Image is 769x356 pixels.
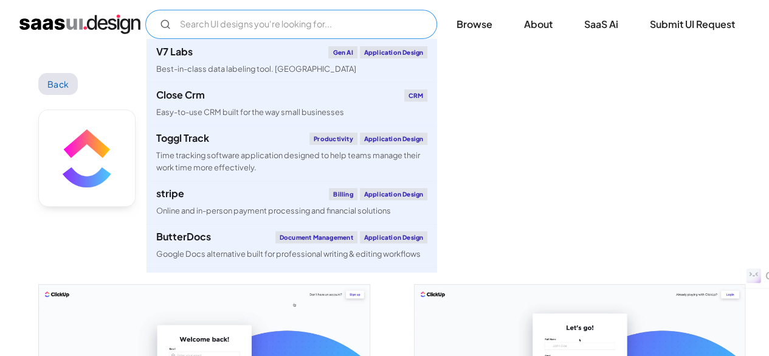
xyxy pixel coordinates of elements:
div: Application Design [360,133,428,145]
div: CRM [404,89,428,102]
div: Application Design [360,188,428,200]
div: V7 Labs [156,47,193,57]
a: stripeBillingApplication DesignOnline and in-person payment processing and financial solutions [147,181,437,224]
a: Close CrmCRMEasy-to-use CRM built for the way small businesses [147,82,437,125]
div: Document Management [275,231,357,243]
div: Best-in-class data labeling tool. [GEOGRAPHIC_DATA] [156,63,356,75]
a: Back [38,73,78,95]
a: home [19,15,140,34]
div: Gen AI [328,46,357,58]
div: Time tracking software application designed to help teams manage their work time more effectively. [156,150,427,173]
a: V7 LabsGen AIApplication DesignBest-in-class data labeling tool. [GEOGRAPHIC_DATA] [147,39,437,82]
div: Toggl Track [156,133,209,143]
div: Online and in-person payment processing and financial solutions [156,205,391,217]
div: Application Design [360,231,428,243]
div: Billing [329,188,357,200]
a: klaviyoEmail MarketingApplication DesignCreate personalised customer experiences across email, SM... [147,267,437,322]
div: Easy-to-use CRM built for the way small businesses [156,106,344,118]
a: Toggl TrackProductivityApplication DesignTime tracking software application designed to help team... [147,125,437,180]
a: SaaS Ai [570,11,633,38]
input: Search UI designs you're looking for... [145,10,437,39]
form: Email Form [145,10,437,39]
div: Google Docs alternative built for professional writing & editing workflows [156,248,421,260]
div: Close Crm [156,90,205,100]
div: ButterDocs [156,232,211,242]
div: Productivity [309,133,357,145]
div: Application Design [360,46,428,58]
a: About [509,11,567,38]
a: Browse [442,11,507,38]
a: Submit UI Request [635,11,750,38]
a: ButterDocsDocument ManagementApplication DesignGoogle Docs alternative built for professional wri... [147,224,437,267]
div: stripe [156,189,184,198]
